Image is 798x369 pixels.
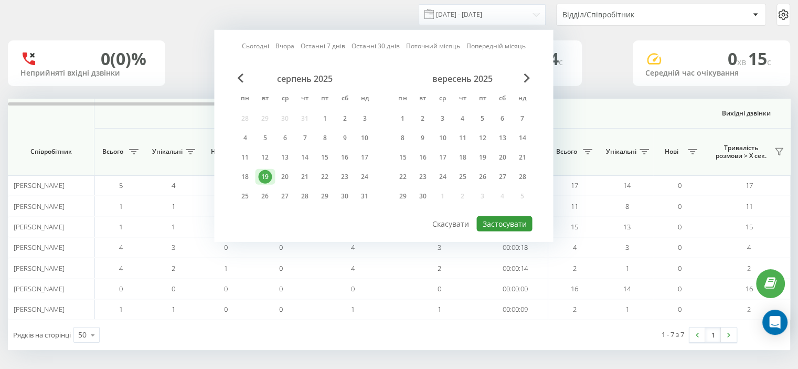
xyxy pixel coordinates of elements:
[514,91,530,107] abbr: неділя
[295,169,315,185] div: чт 21 серп 2025 р.
[623,222,631,231] span: 13
[737,56,748,68] span: хв
[172,222,175,231] span: 1
[238,189,252,203] div: 25
[452,169,472,185] div: чт 25 вер 2025 р.
[475,170,489,184] div: 26
[224,304,228,314] span: 0
[152,147,183,156] span: Унікальні
[454,91,470,107] abbr: четвер
[14,284,65,293] span: [PERSON_NAME]
[455,112,469,125] div: 4
[278,131,292,145] div: 6
[355,111,375,126] div: нд 3 серп 2025 р.
[571,222,578,231] span: 15
[438,263,441,273] span: 2
[432,169,452,185] div: ср 24 вер 2025 р.
[512,130,532,146] div: нд 14 вер 2025 р.
[337,91,353,107] abbr: субота
[317,91,333,107] abbr: п’ятниця
[492,130,512,146] div: сб 13 вер 2025 р.
[335,169,355,185] div: сб 23 серп 2025 р.
[406,41,460,51] a: Поточний місяць
[172,202,175,211] span: 1
[435,112,449,125] div: 3
[298,189,312,203] div: 28
[396,189,409,203] div: 29
[571,181,578,190] span: 17
[412,111,432,126] div: вт 2 вер 2025 р.
[392,111,412,126] div: пн 1 вер 2025 р.
[318,112,332,125] div: 1
[483,237,548,258] td: 00:00:18
[475,151,489,164] div: 19
[435,151,449,164] div: 17
[298,151,312,164] div: 14
[237,91,253,107] abbr: понеділок
[455,131,469,145] div: 11
[495,151,509,164] div: 20
[435,131,449,145] div: 10
[275,188,295,204] div: ср 27 серп 2025 р.
[483,279,548,299] td: 00:00:00
[728,47,748,70] span: 0
[172,243,175,252] span: 3
[711,144,771,160] span: Тривалість розмови > Х сек.
[495,131,509,145] div: 13
[315,188,335,204] div: пт 29 серп 2025 р.
[392,130,412,146] div: пн 8 вер 2025 р.
[573,263,577,273] span: 2
[119,284,123,293] span: 0
[14,263,65,273] span: [PERSON_NAME]
[238,170,252,184] div: 18
[338,131,352,145] div: 9
[492,111,512,126] div: сб 6 вер 2025 р.
[495,112,509,125] div: 6
[392,150,412,165] div: пн 15 вер 2025 р.
[412,188,432,204] div: вт 30 вер 2025 р.
[767,56,771,68] span: c
[515,112,529,125] div: 7
[278,189,292,203] div: 27
[573,243,577,252] span: 4
[318,189,332,203] div: 29
[275,41,294,51] a: Вчора
[352,41,400,51] a: Останні 30 днів
[237,73,243,83] span: Previous Month
[358,170,371,184] div: 24
[625,202,629,211] span: 8
[279,243,283,252] span: 0
[571,202,578,211] span: 11
[315,150,335,165] div: пт 15 серп 2025 р.
[623,181,631,190] span: 14
[392,188,412,204] div: пн 29 вер 2025 р.
[492,150,512,165] div: сб 20 вер 2025 р.
[358,151,371,164] div: 17
[224,284,228,293] span: 0
[492,169,512,185] div: сб 27 вер 2025 р.
[20,69,153,78] div: Неприйняті вхідні дзвінки
[318,151,332,164] div: 15
[474,91,490,107] abbr: п’ятниця
[625,243,629,252] span: 3
[315,111,335,126] div: пт 1 серп 2025 р.
[235,188,255,204] div: пн 25 серп 2025 р.
[351,263,355,273] span: 4
[392,73,532,84] div: вересень 2025
[515,151,529,164] div: 21
[606,147,636,156] span: Унікальні
[338,151,352,164] div: 16
[358,112,371,125] div: 3
[662,329,684,340] div: 1 - 7 з 7
[678,304,682,314] span: 0
[747,243,751,252] span: 4
[255,150,275,165] div: вт 12 серп 2025 р.
[172,284,175,293] span: 0
[515,131,529,145] div: 14
[678,181,682,190] span: 0
[100,147,126,156] span: Всього
[472,111,492,126] div: пт 5 вер 2025 р.
[396,151,409,164] div: 15
[396,112,409,125] div: 1
[278,151,292,164] div: 13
